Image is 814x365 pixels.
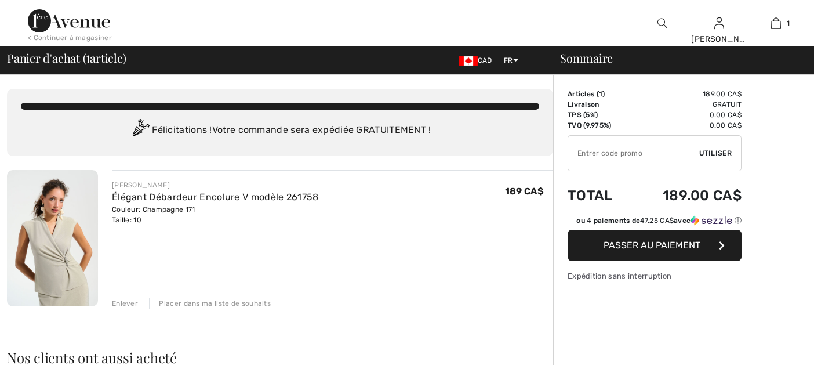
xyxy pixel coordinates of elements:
span: Passer au paiement [604,240,700,251]
span: CAD [459,56,497,64]
div: ou 4 paiements de avec [576,215,742,226]
div: Expédition sans interruption [568,270,742,281]
img: Sezzle [691,215,732,226]
td: Articles ( ) [568,89,631,99]
td: 189.00 CA$ [631,89,742,99]
span: 1 [787,18,790,28]
img: Canadian Dollar [459,56,478,66]
a: Se connecter [714,17,724,28]
div: Placer dans ma liste de souhaits [149,298,271,309]
a: 1 [748,16,804,30]
td: Livraison [568,99,631,110]
span: FR [504,56,518,64]
div: Couleur: Champagne 171 Taille: 10 [112,204,319,225]
img: Élégant Débardeur Encolure V modèle 261758 [7,170,98,306]
div: Sommaire [546,52,807,64]
td: TVQ (9.975%) [568,120,631,131]
td: Total [568,176,631,215]
button: Passer au paiement [568,230,742,261]
span: Utiliser [699,148,732,158]
h2: Nos clients ont aussi acheté [7,350,553,364]
span: 189 CA$ [505,186,544,197]
td: Gratuit [631,99,742,110]
span: 1 [599,90,602,98]
div: Félicitations ! Votre commande sera expédiée GRATUITEMENT ! [21,119,539,142]
span: 1 [86,49,90,64]
span: 47.25 CA$ [640,216,674,225]
div: [PERSON_NAME] [691,33,747,45]
img: recherche [657,16,667,30]
td: 189.00 CA$ [631,176,742,215]
div: < Continuer à magasiner [28,32,112,43]
img: Mon panier [771,16,781,30]
img: 1ère Avenue [28,9,110,32]
input: Code promo [568,136,699,171]
a: Élégant Débardeur Encolure V modèle 261758 [112,191,319,203]
td: 0.00 CA$ [631,120,742,131]
td: TPS (5%) [568,110,631,120]
img: Mes infos [714,16,724,30]
div: [PERSON_NAME] [112,180,319,190]
span: Panier d'achat ( article) [7,52,126,64]
div: ou 4 paiements de47.25 CA$avecSezzle Cliquez pour en savoir plus sur Sezzle [568,215,742,230]
div: Enlever [112,298,138,309]
img: Congratulation2.svg [129,119,152,142]
td: 0.00 CA$ [631,110,742,120]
